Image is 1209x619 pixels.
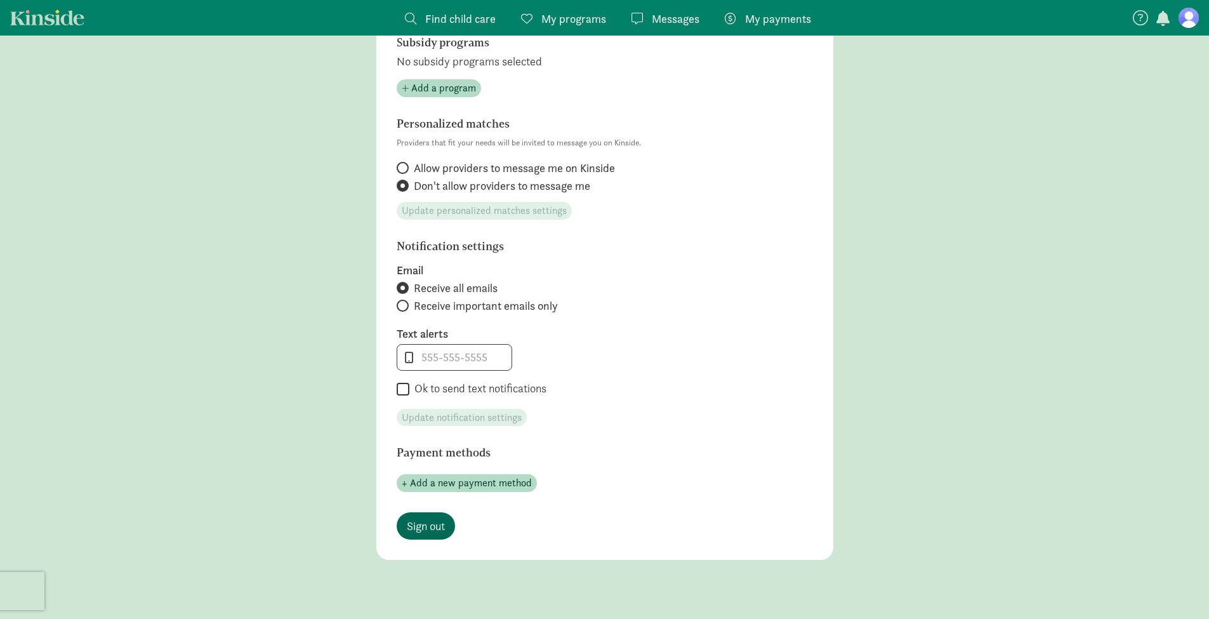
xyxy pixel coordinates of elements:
[397,326,813,342] label: Text alerts
[397,135,813,150] p: Providers that fit your needs will be invited to message you on Kinside.
[397,36,746,49] h6: Subsidy programs
[397,240,746,253] h6: Notification settings
[409,381,546,396] label: Ok to send text notifications
[397,345,512,370] input: 555-555-5555
[414,161,615,176] span: Allow providers to message me on Kinside
[425,10,496,27] span: Find child care
[745,10,811,27] span: My payments
[397,474,537,492] button: + Add a new payment method
[10,10,84,25] a: Kinside
[402,476,532,491] span: + Add a new payment method
[414,281,498,296] span: Receive all emails
[414,298,558,314] span: Receive important emails only
[397,117,746,130] h6: Personalized matches
[397,263,813,278] label: Email
[652,10,699,27] span: Messages
[411,81,476,96] span: Add a program
[397,54,813,69] p: No subsidy programs selected
[414,178,590,194] span: Don't allow providers to message me
[541,10,606,27] span: My programs
[407,517,445,535] span: Sign out
[397,202,572,220] button: Update personalized matches settings
[402,410,522,425] span: Update notification settings
[397,409,527,427] button: Update notification settings
[397,79,481,97] button: Add a program
[397,446,746,459] h6: Payment methods
[397,512,455,540] a: Sign out
[402,203,567,218] span: Update personalized matches settings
